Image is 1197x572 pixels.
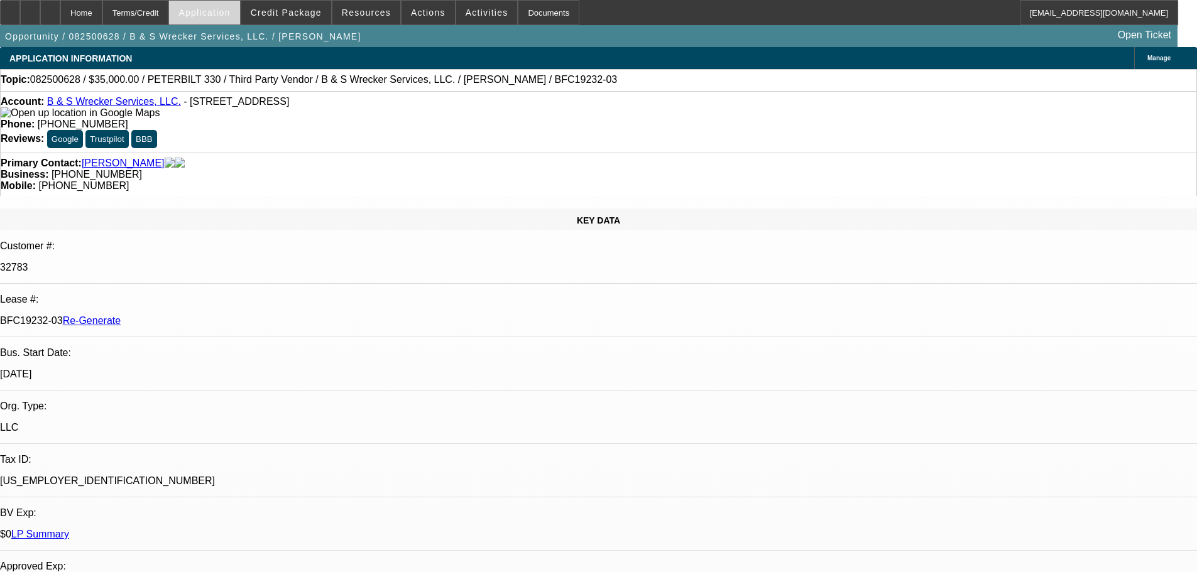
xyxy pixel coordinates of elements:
[82,158,165,169] a: [PERSON_NAME]
[38,180,129,191] span: [PHONE_NUMBER]
[30,74,617,85] span: 082500628 / $35,000.00 / PETERBILT 330 / Third Party Vendor / B & S Wrecker Services, LLC. / [PER...
[47,96,181,107] a: B & S Wrecker Services, LLC.
[1147,55,1171,62] span: Manage
[342,8,391,18] span: Resources
[402,1,455,24] button: Actions
[52,169,142,180] span: [PHONE_NUMBER]
[411,8,445,18] span: Actions
[251,8,322,18] span: Credit Package
[577,215,620,225] span: KEY DATA
[1,169,48,180] strong: Business:
[1,74,30,85] strong: Topic:
[169,1,239,24] button: Application
[47,130,83,148] button: Google
[85,130,128,148] button: Trustpilot
[1,180,36,191] strong: Mobile:
[175,158,185,169] img: linkedin-icon.png
[466,8,508,18] span: Activities
[1,119,35,129] strong: Phone:
[1,96,44,107] strong: Account:
[332,1,400,24] button: Resources
[456,1,518,24] button: Activities
[1113,24,1176,46] a: Open Ticket
[131,130,157,148] button: BBB
[178,8,230,18] span: Application
[1,158,82,169] strong: Primary Contact:
[5,31,361,41] span: Opportunity / 082500628 / B & S Wrecker Services, LLC. / [PERSON_NAME]
[183,96,289,107] span: - [STREET_ADDRESS]
[1,107,160,119] img: Open up location in Google Maps
[165,158,175,169] img: facebook-icon.png
[38,119,128,129] span: [PHONE_NUMBER]
[1,133,44,144] strong: Reviews:
[1,107,160,118] a: View Google Maps
[241,1,331,24] button: Credit Package
[11,529,69,539] a: LP Summary
[9,53,132,63] span: APPLICATION INFORMATION
[63,315,121,326] a: Re-Generate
